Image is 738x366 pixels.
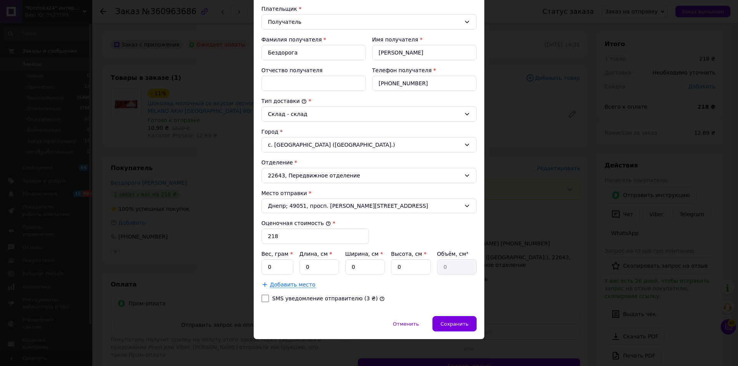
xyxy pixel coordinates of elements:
label: Длина, см [299,251,332,257]
span: Отменить [393,321,419,327]
label: Имя получателя [372,36,418,43]
div: Тип доставки [261,97,477,105]
div: с. [GEOGRAPHIC_DATA] ([GEOGRAPHIC_DATA].) [261,137,477,152]
label: Отчество получателя [261,67,322,73]
span: Добавить место [270,282,316,288]
label: Вес, грам [261,251,293,257]
div: 22643, Передвижное отделение [261,168,477,183]
label: SMS уведомление отправителю (3 ₴) [272,295,378,301]
div: Плательщик [261,5,477,13]
div: Город [261,128,477,136]
div: Объём, см³ [437,250,477,258]
input: +380 [372,76,477,91]
div: Склад - склад [268,110,461,118]
label: Фамилия получателя [261,36,322,43]
label: Оценочная стоимость [261,220,331,226]
label: Высота, см [391,251,426,257]
div: Получатель [268,18,461,26]
div: Место отправки [261,189,477,197]
label: Телефон получателя [372,67,432,73]
div: Отделение [261,159,477,166]
span: Сохранить [440,321,469,327]
span: Днепр; 49051, просп. [PERSON_NAME][STREET_ADDRESS] [268,202,461,210]
label: Ширина, см [345,251,383,257]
